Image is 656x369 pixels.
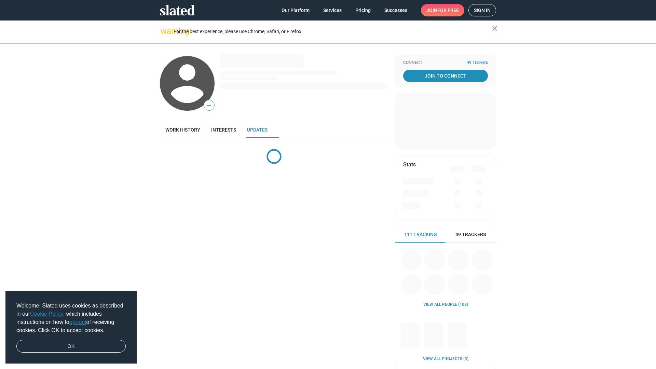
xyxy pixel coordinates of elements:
a: opt-out [69,319,86,325]
span: 111 Tracking [404,231,437,238]
span: Work history [165,127,200,133]
span: 49 Trackers [455,231,486,238]
a: Cookie Policy [30,311,63,317]
span: for free [437,4,459,16]
div: cookieconsent [5,291,137,364]
span: 49 Trackers [467,60,488,66]
a: dismiss cookie message [16,340,126,353]
span: Our Platform [282,4,310,16]
span: Services [323,4,342,16]
span: Successes [384,4,407,16]
a: Successes [379,4,413,16]
div: For the best experience, please use Chrome, Safari, or Firefox. [174,27,492,36]
a: Pricing [350,4,376,16]
span: Interests [211,127,236,133]
div: Connect [403,60,488,66]
span: Join [426,4,459,16]
mat-icon: warning [161,27,169,35]
a: Updates [242,122,273,138]
span: — [204,101,214,110]
span: Sign in [474,4,491,16]
a: Work history [160,122,206,138]
a: Sign in [468,4,496,16]
a: Join To Connect [403,70,488,82]
a: Interests [206,122,242,138]
span: Pricing [355,4,371,16]
a: Our Platform [276,4,315,16]
a: View all Projects (3) [423,356,468,362]
span: Join To Connect [405,70,487,82]
mat-card-title: Stats [403,161,416,168]
span: Updates [247,127,268,133]
mat-icon: close [491,24,499,32]
a: Services [318,4,347,16]
a: Joinfor free [421,4,464,16]
span: Welcome! Slated uses cookies as described in our , which includes instructions on how to of recei... [16,302,126,334]
a: View all People (108) [423,302,468,307]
